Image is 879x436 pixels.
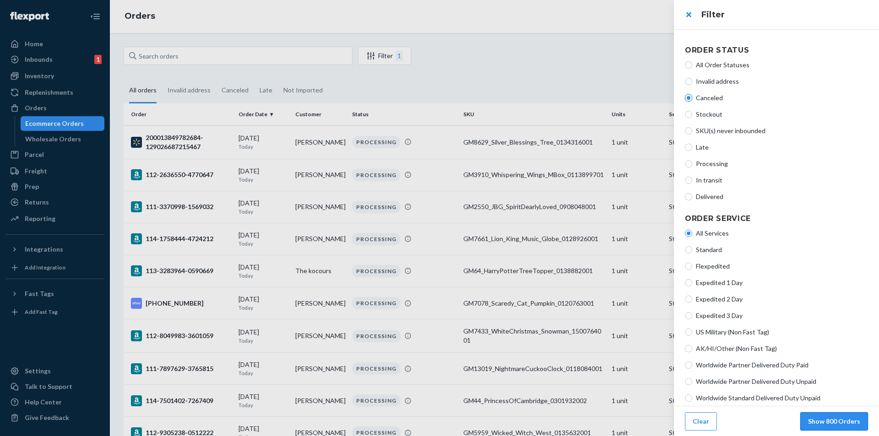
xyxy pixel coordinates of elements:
[685,45,868,56] h4: Order Status
[696,328,868,337] span: US Military (Non Fast Tag)
[696,159,868,168] span: Processing
[685,263,692,270] input: Flexpedited
[685,193,692,200] input: Delivered
[685,412,717,431] button: Clear
[685,177,692,184] input: In transit
[685,160,692,167] input: Processing
[685,230,692,237] input: All Services
[696,143,868,152] span: Late
[696,295,868,304] span: Expedited 2 Day
[685,213,868,224] h4: Order Service
[685,246,692,253] input: Standard
[696,60,868,70] span: All Order Statuses
[685,378,692,385] input: Worldwide Partner Delivered Duty Unpaid
[685,296,692,303] input: Expedited 2 Day
[679,5,698,24] button: close
[685,111,692,118] input: Stockout
[685,94,692,102] input: Canceled
[696,245,868,254] span: Standard
[685,144,692,151] input: Late
[685,394,692,402] input: Worldwide Standard Delivered Duty Unpaid
[685,345,692,352] input: AK/HI/Other (Non Fast Tag)
[696,77,868,86] span: Invalid address
[685,78,692,85] input: Invalid address
[696,126,868,135] span: SKU(s) never inbounded
[696,344,868,353] span: AK/HI/Other (Non Fast Tag)
[685,279,692,286] input: Expedited 1 Day
[696,192,868,201] span: Delivered
[685,328,692,336] input: US Military (Non Fast Tag)
[696,176,868,185] span: In transit
[696,361,868,370] span: Worldwide Partner Delivered Duty Paid
[685,361,692,369] input: Worldwide Partner Delivered Duty Paid
[696,377,868,386] span: Worldwide Partner Delivered Duty Unpaid
[696,229,868,238] span: All Services
[696,110,868,119] span: Stockout
[701,9,868,21] h3: Filter
[696,393,868,403] span: Worldwide Standard Delivered Duty Unpaid
[696,93,868,102] span: Canceled
[696,262,868,271] span: Flexpedited
[696,278,868,287] span: Expedited 1 Day
[696,311,868,320] span: Expedited 3 Day
[685,127,692,135] input: SKU(s) never inbounded
[685,312,692,319] input: Expedited 3 Day
[800,412,868,431] button: Show 800 Orders
[685,61,692,69] input: All Order Statuses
